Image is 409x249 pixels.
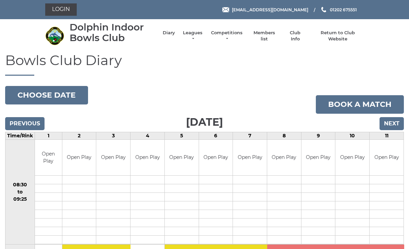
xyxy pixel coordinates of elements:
[316,95,404,114] a: Book a match
[312,30,364,42] a: Return to Club Website
[70,22,156,43] div: Dolphin Indoor Bowls Club
[267,140,301,176] td: Open Play
[222,7,229,12] img: Email
[163,30,175,36] a: Diary
[335,140,369,176] td: Open Play
[370,140,404,176] td: Open Play
[5,132,35,139] td: Time/Rink
[62,140,96,176] td: Open Play
[35,140,62,176] td: Open Play
[45,26,64,45] img: Dolphin Indoor Bowls Club
[222,7,308,13] a: Email [EMAIL_ADDRESS][DOMAIN_NAME]
[370,132,404,139] td: 11
[321,7,326,12] img: Phone us
[164,132,199,139] td: 5
[320,7,357,13] a: Phone us 01202 675551
[335,132,370,139] td: 10
[267,132,301,139] td: 8
[131,132,165,139] td: 4
[330,7,357,12] span: 01202 675551
[210,30,243,42] a: Competitions
[62,132,96,139] td: 2
[5,86,88,104] button: Choose date
[285,30,305,42] a: Club Info
[96,132,131,139] td: 3
[35,132,62,139] td: 1
[250,30,278,42] a: Members list
[301,132,335,139] td: 9
[5,53,404,76] h1: Bowls Club Diary
[5,117,45,130] input: Previous
[233,140,267,176] td: Open Play
[182,30,203,42] a: Leagues
[5,139,35,245] td: 08:30 to 09:25
[165,140,199,176] td: Open Play
[45,3,77,16] a: Login
[96,140,130,176] td: Open Play
[199,140,233,176] td: Open Play
[380,117,404,130] input: Next
[301,140,335,176] td: Open Play
[232,7,308,12] span: [EMAIL_ADDRESS][DOMAIN_NAME]
[131,140,164,176] td: Open Play
[199,132,233,139] td: 6
[233,132,267,139] td: 7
